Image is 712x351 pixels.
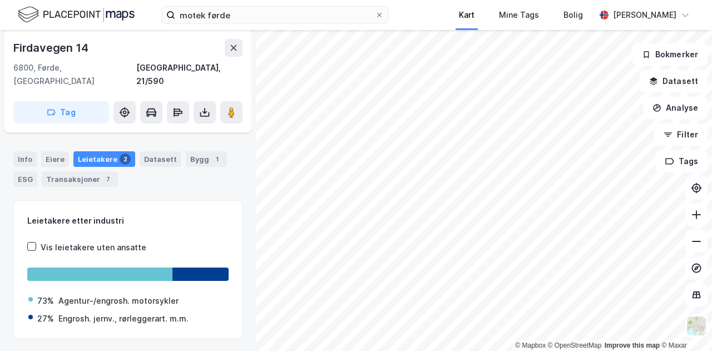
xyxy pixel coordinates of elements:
[41,241,146,254] div: Vis leietakere uten ansatte
[563,8,583,22] div: Bolig
[632,43,708,66] button: Bokmerker
[459,8,474,22] div: Kart
[643,97,708,119] button: Analyse
[186,151,227,167] div: Bygg
[640,70,708,92] button: Datasett
[102,174,113,185] div: 7
[13,61,136,88] div: 6800, Førde, [GEOGRAPHIC_DATA]
[656,150,708,172] button: Tags
[13,151,37,167] div: Info
[548,342,602,349] a: OpenStreetMap
[37,312,54,325] div: 27%
[18,5,135,24] img: logo.f888ab2527a4732fd821a326f86c7f29.svg
[656,298,712,351] iframe: Chat Widget
[136,61,243,88] div: [GEOGRAPHIC_DATA], 21/590
[175,7,375,23] input: Søk på adresse, matrikkel, gårdeiere, leietakere eller personer
[515,342,546,349] a: Mapbox
[613,8,676,22] div: [PERSON_NAME]
[13,101,109,123] button: Tag
[605,342,660,349] a: Improve this map
[13,171,37,187] div: ESG
[654,123,708,146] button: Filter
[42,171,118,187] div: Transaksjoner
[73,151,135,167] div: Leietakere
[140,151,181,167] div: Datasett
[41,151,69,167] div: Eiere
[656,298,712,351] div: Kontrollprogram for chat
[499,8,539,22] div: Mine Tags
[211,154,222,165] div: 1
[13,39,90,57] div: Firdavegen 14
[120,154,131,165] div: 2
[27,214,229,228] div: Leietakere etter industri
[58,294,179,308] div: Agentur-/engrosh. motorsykler
[37,294,54,308] div: 73%
[58,312,189,325] div: Engrosh. jernv., rørleggerart. m.m.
